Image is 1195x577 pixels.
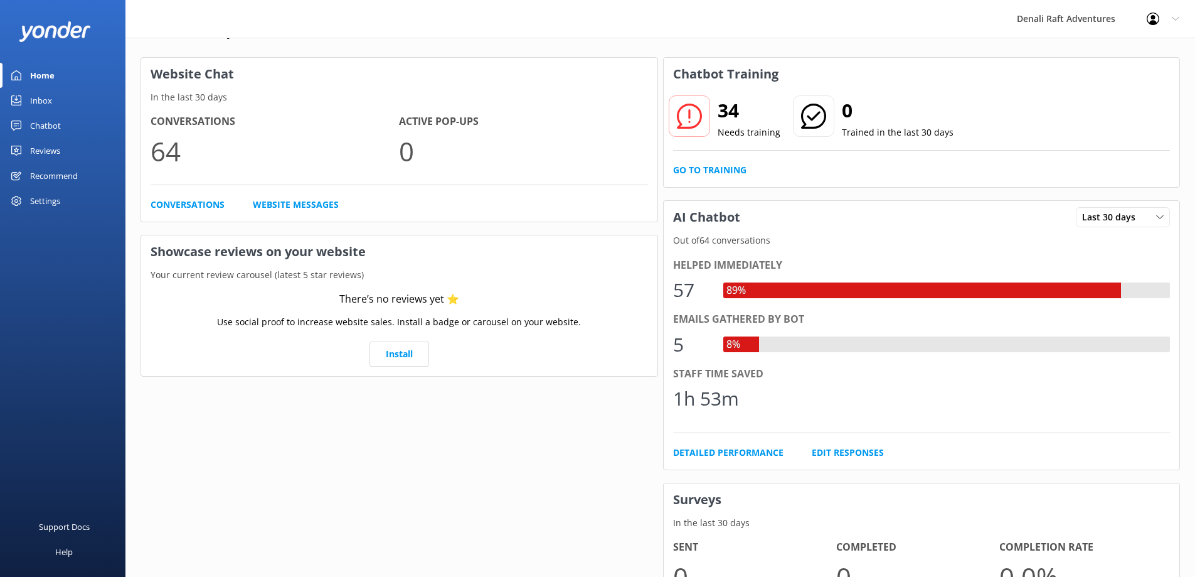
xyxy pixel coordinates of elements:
h4: Sent [673,539,836,556]
h4: Active Pop-ups [399,114,647,130]
div: Staff time saved [673,366,1171,382]
div: Reviews [30,138,60,163]
div: Home [30,63,55,88]
h3: AI Chatbot [664,201,750,234]
a: Install [369,342,429,367]
p: In the last 30 days [664,516,1180,530]
h3: Website Chat [141,58,657,90]
div: Emails gathered by bot [673,311,1171,328]
p: Trained in the last 30 days [842,126,953,139]
p: Use social proof to increase website sales. Install a badge or carousel on your website. [217,315,581,329]
span: Last 30 days [1082,210,1143,224]
h2: 34 [718,95,780,126]
div: Settings [30,188,60,213]
div: Helped immediately [673,257,1171,274]
div: Inbox [30,88,52,113]
h2: 0 [842,95,953,126]
div: 1h 53m [673,384,739,414]
div: 5 [673,330,711,360]
a: Conversations [151,198,225,212]
div: Help [55,539,73,564]
a: Website Messages [253,198,339,212]
p: 64 [151,130,399,172]
div: Chatbot [30,113,61,138]
a: Go to Training [673,163,746,177]
h3: Surveys [664,483,1180,516]
a: Detailed Performance [673,446,783,460]
h4: Completed [836,539,999,556]
p: Out of 64 conversations [664,234,1180,247]
div: 57 [673,275,711,305]
div: There’s no reviews yet ⭐ [339,291,459,308]
p: In the last 30 days [141,90,657,104]
p: Your current review carousel (latest 5 star reviews) [141,268,657,282]
h3: Showcase reviews on your website [141,235,657,268]
div: 8% [723,337,743,353]
h4: Completion Rate [999,539,1162,556]
p: 0 [399,130,647,172]
h3: Chatbot Training [664,58,788,90]
h4: Conversations [151,114,399,130]
p: Needs training [718,126,780,139]
div: Recommend [30,163,78,188]
div: 89% [723,283,749,299]
a: Edit Responses [812,446,884,460]
div: Support Docs [39,514,90,539]
img: yonder-white-logo.png [19,21,91,42]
